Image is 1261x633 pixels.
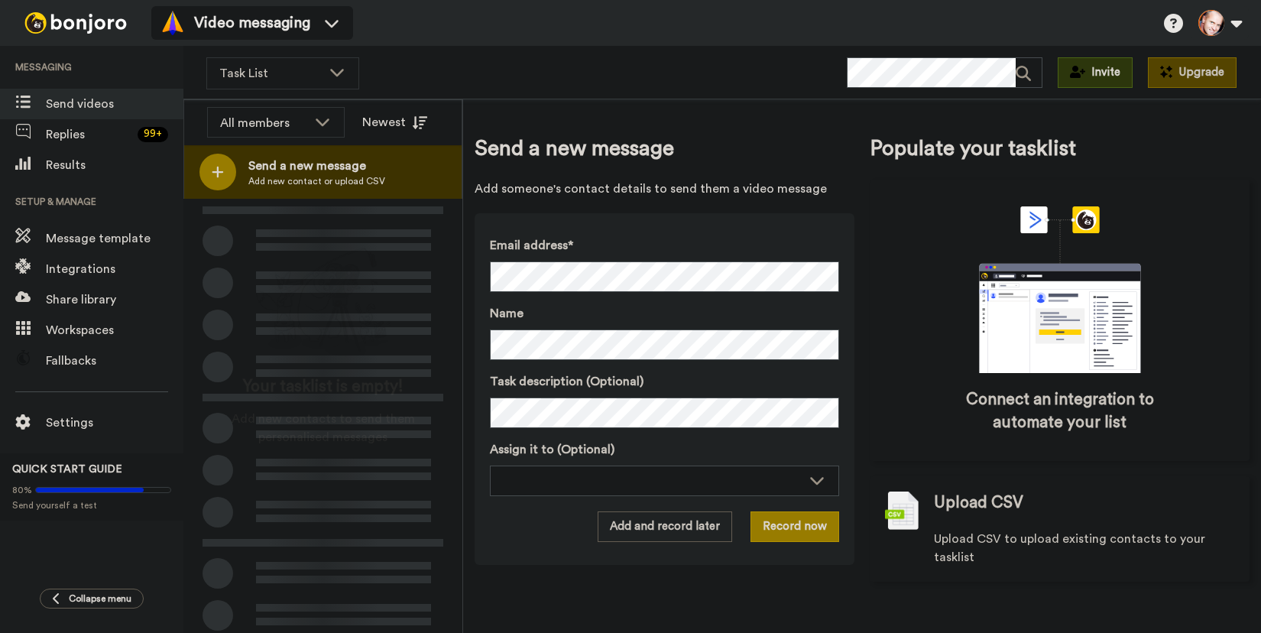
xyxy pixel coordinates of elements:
[243,375,404,398] span: Your tasklist is empty!
[12,499,171,511] span: Send yourself a test
[351,107,439,138] button: Newest
[247,242,400,364] img: ready-set-action.png
[46,125,131,144] span: Replies
[934,492,1023,515] span: Upload CSV
[490,304,524,323] span: Name
[1058,57,1133,88] button: Invite
[46,95,183,113] span: Send videos
[46,321,183,339] span: Workspaces
[475,180,854,198] span: Add someone's contact details to send them a video message
[490,440,839,459] label: Assign it to (Optional)
[18,12,133,34] img: bj-logo-header-white.svg
[12,484,32,496] span: 80%
[885,492,919,530] img: csv-grey.png
[598,511,732,542] button: Add and record later
[934,530,1234,566] span: Upload CSV to upload existing contacts to your tasklist
[475,134,854,164] span: Send a new message
[46,352,183,370] span: Fallbacks
[490,372,839,391] label: Task description (Optional)
[945,206,1175,373] div: animation
[870,134,1250,164] span: Populate your tasklist
[206,410,439,446] span: Add new contacts to send them personalised messages
[46,260,183,278] span: Integrations
[40,589,144,609] button: Collapse menu
[194,12,310,34] span: Video messaging
[46,156,183,174] span: Results
[46,229,183,248] span: Message template
[248,157,385,175] span: Send a new message
[69,592,131,605] span: Collapse menu
[12,464,122,475] span: QUICK START GUIDE
[138,127,168,142] div: 99 +
[1148,57,1237,88] button: Upgrade
[46,291,183,309] span: Share library
[750,511,839,542] button: Record now
[219,64,322,83] span: Task List
[46,414,183,432] span: Settings
[160,11,185,35] img: vm-color.svg
[220,114,307,132] div: All members
[248,175,385,187] span: Add new contact or upload CSV
[935,388,1185,434] span: Connect an integration to automate your list
[490,236,839,255] label: Email address*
